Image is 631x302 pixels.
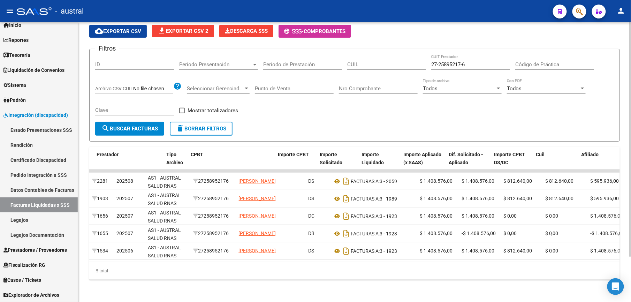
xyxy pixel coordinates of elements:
[581,152,599,157] span: Afiliado
[507,85,522,92] span: Todos
[179,61,252,68] span: Período Presentación
[116,178,133,184] span: 202508
[333,193,414,204] div: 3 - 1989
[351,248,380,254] span: FACTURAS A:
[607,278,624,295] div: Open Intercom Messenger
[133,86,173,92] input: Archivo CSV CUIL
[148,175,181,189] span: AS1 - AUSTRAL SALUD RNAS
[284,28,304,35] span: -
[536,152,545,157] span: Cuil
[116,248,133,254] span: 202506
[462,196,494,201] span: $ 1.408.576,00
[94,147,164,178] datatable-header-cell: Prestador
[545,248,558,254] span: $ 0,00
[152,25,214,37] button: Exportar CSV 2
[545,178,574,184] span: $ 812.640,00
[545,231,558,236] span: $ 0,00
[191,152,203,157] span: CPBT
[591,178,619,184] span: $ 595.936,00
[420,213,453,219] span: $ 1.408.576,00
[333,211,414,222] div: 3 - 1923
[351,179,380,184] span: FACTURAS A:
[95,122,164,136] button: Buscar Facturas
[95,44,119,53] h3: Filtros
[3,111,68,119] span: Integración (discapacidad)
[238,178,276,184] span: [PERSON_NAME]
[238,248,276,254] span: [PERSON_NAME]
[342,246,351,257] i: Descargar documento
[148,245,181,258] span: AS1 - AUSTRAL SALUD RNAS
[116,213,133,219] span: 202507
[225,28,268,34] span: Descarga SSS
[578,147,624,178] datatable-header-cell: Afiliado
[278,152,309,157] span: Importe CPBT
[173,82,182,90] mat-icon: help
[362,152,384,165] span: Importe Liquidado
[308,248,314,254] span: DS
[503,213,517,219] span: $ 0,00
[308,213,314,219] span: DC
[92,195,111,203] div: 1903
[3,81,26,89] span: Sistema
[148,227,181,241] span: AS1 - AUSTRAL SALUD RNAS
[503,231,517,236] span: $ 0,00
[238,231,276,236] span: [PERSON_NAME]
[89,262,620,280] div: 5 total
[333,246,414,257] div: 3 - 1923
[342,228,351,239] i: Descargar documento
[193,212,233,220] div: 27258952176
[351,213,380,219] span: FACTURAS A:
[148,210,181,224] span: AS1 - AUSTRAL SALUD RNAS
[89,25,147,38] button: Exportar CSV
[193,247,233,255] div: 27258952176
[238,196,276,201] span: [PERSON_NAME]
[97,152,119,157] span: Prestador
[333,176,414,187] div: 3 - 2059
[462,178,494,184] span: $ 1.408.576,00
[308,178,314,184] span: DS
[449,152,483,165] span: Dif. Solicitado - Aplicado
[193,195,233,203] div: 27258952176
[92,177,111,185] div: 2281
[617,7,625,15] mat-icon: person
[164,147,188,178] datatable-header-cell: Tipo Archivo
[176,124,184,133] mat-icon: delete
[3,51,30,59] span: Tesorería
[166,152,183,165] span: Tipo Archivo
[3,21,21,29] span: Inicio
[494,152,525,165] span: Importe CPBT DS/DC
[95,27,103,35] mat-icon: cloud_download
[3,291,59,299] span: Explorador de Archivos
[545,196,574,201] span: $ 812.640,00
[238,213,276,219] span: [PERSON_NAME]
[116,196,133,201] span: 202507
[491,147,533,178] datatable-header-cell: Importe CPBT DS/DC
[148,192,181,206] span: AS1 - AUSTRAL SALUD RNAS
[351,231,380,236] span: FACTURAS A:
[95,28,141,35] span: Exportar CSV
[342,211,351,222] i: Descargar documento
[317,147,359,178] datatable-header-cell: Importe Solicitado
[3,276,41,284] span: Casos / Tickets
[193,229,233,237] div: 27258952176
[188,106,238,115] span: Mostrar totalizadores
[101,124,110,133] mat-icon: search
[420,178,453,184] span: $ 1.408.576,00
[462,213,494,219] span: $ 1.408.576,00
[503,196,532,201] span: $ 812.640,00
[193,177,233,185] div: 27258952176
[304,28,345,35] span: Comprobantes
[423,85,438,92] span: Todos
[420,248,453,254] span: $ 1.408.576,00
[158,27,166,35] mat-icon: file_download
[308,196,314,201] span: DS
[3,246,67,254] span: Prestadores / Proveedores
[320,152,342,165] span: Importe Solicitado
[95,86,133,91] span: Archivo CSV CUIL
[401,147,446,178] datatable-header-cell: Importe Aplicado (x SAAS)
[3,261,45,269] span: Fiscalización RG
[545,213,558,219] span: $ 0,00
[92,229,111,237] div: 1655
[591,248,623,254] span: $ 1.408.576,00
[533,147,578,178] datatable-header-cell: Cuil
